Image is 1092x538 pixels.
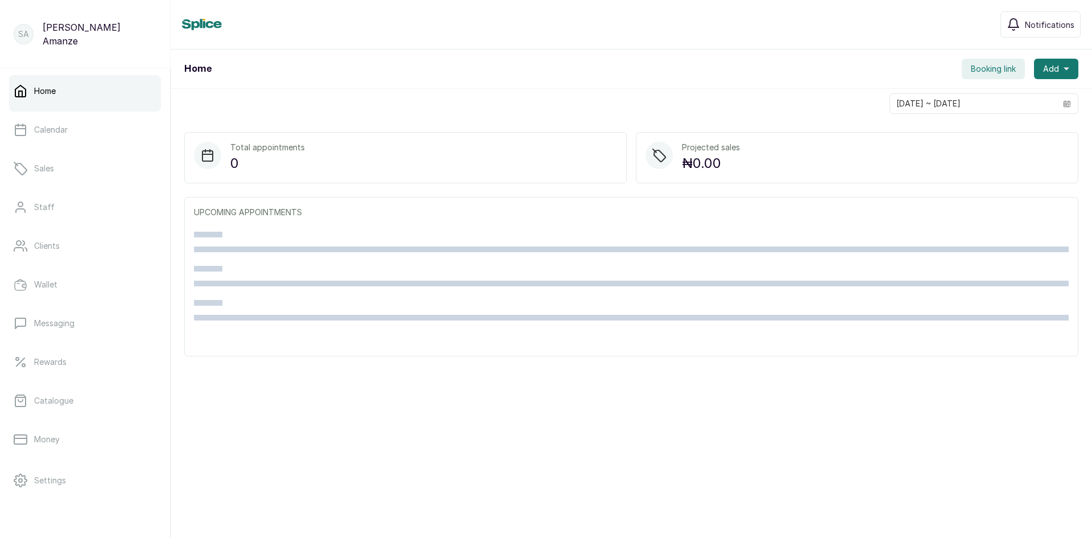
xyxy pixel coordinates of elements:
[43,20,156,48] p: [PERSON_NAME] Amanze
[34,434,60,445] p: Money
[34,475,66,486] p: Settings
[34,279,57,290] p: Wallet
[230,142,305,153] p: Total appointments
[184,62,212,76] h1: Home
[890,94,1056,113] input: Select date
[9,385,161,417] a: Catalogue
[1034,59,1078,79] button: Add
[9,230,161,262] a: Clients
[230,153,305,174] p: 0
[18,28,29,40] p: SA
[34,395,73,406] p: Catalogue
[1063,100,1071,108] svg: calendar
[9,153,161,184] a: Sales
[9,465,161,496] a: Settings
[9,75,161,107] a: Home
[9,424,161,455] a: Money
[9,269,161,301] a: Wallet
[971,63,1016,75] span: Booking link
[9,346,161,378] a: Rewards
[34,318,75,329] p: Messaging
[34,124,68,135] p: Calendar
[34,240,60,252] p: Clients
[34,163,54,174] p: Sales
[682,142,740,153] p: Projected sales
[9,307,161,339] a: Messaging
[34,202,55,213] p: Staff
[1025,19,1074,31] span: Notifications
[9,114,161,146] a: Calendar
[682,153,740,174] p: ₦0.00
[1043,63,1059,75] span: Add
[34,85,56,97] p: Home
[962,59,1025,79] button: Booking link
[194,207,1069,218] p: UPCOMING APPOINTMENTS
[9,191,161,223] a: Staff
[34,356,67,368] p: Rewards
[1000,11,1081,38] button: Notifications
